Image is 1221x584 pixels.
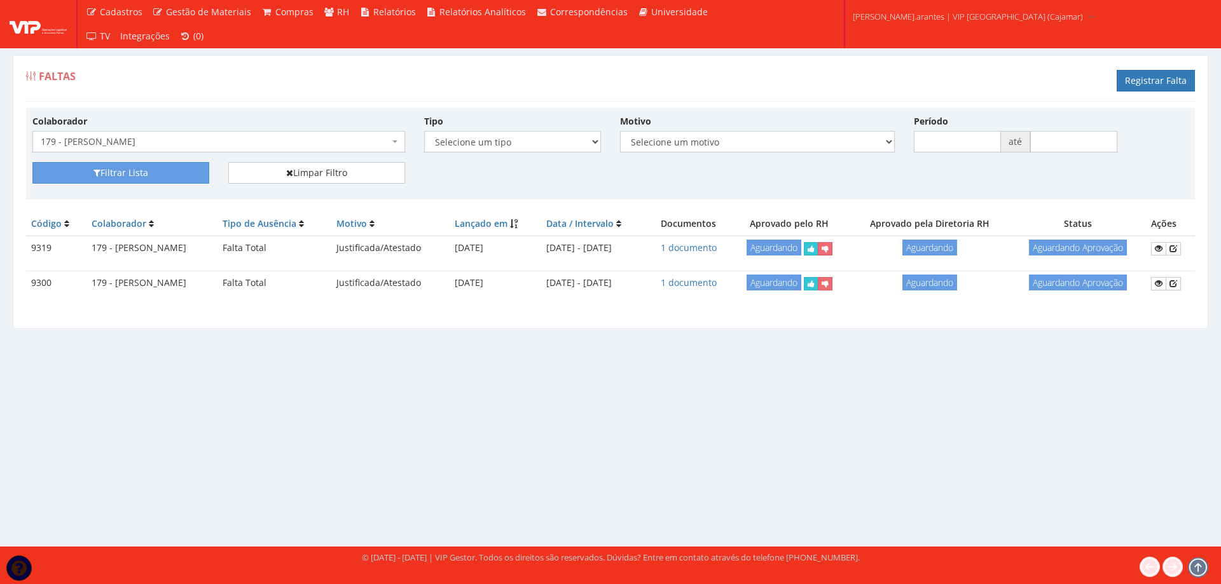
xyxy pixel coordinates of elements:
[647,212,730,236] th: Documentos
[541,236,647,261] td: [DATE] - [DATE]
[166,6,251,18] span: Gestão de Materiais
[853,10,1083,23] span: [PERSON_NAME].arantes | VIP [GEOGRAPHIC_DATA] (Cajamar)
[914,115,948,128] label: Período
[10,15,67,34] img: logo
[223,217,296,229] a: Tipo de Ausência
[455,217,507,229] a: Lançado em
[1029,275,1127,290] span: Aguardando Aprovação
[747,275,801,290] span: Aguardando
[651,6,708,18] span: Universidade
[31,217,62,229] a: Código
[100,6,142,18] span: Cadastros
[1001,131,1030,153] span: até
[1117,70,1195,92] a: Registrar Falta
[902,240,957,255] span: Aguardando
[439,6,526,18] span: Relatórios Analíticos
[1011,212,1145,236] th: Status
[26,271,86,295] td: 9300
[373,6,416,18] span: Relatórios
[86,271,217,295] td: 179 - [PERSON_NAME]
[424,115,443,128] label: Tipo
[100,30,110,42] span: TV
[450,236,541,261] td: [DATE]
[849,212,1011,236] th: Aprovado pela Diretoria RH
[620,115,651,128] label: Motivo
[32,162,209,184] button: Filtrar Lista
[81,24,115,48] a: TV
[41,135,389,148] span: 179 - LUCAS ROCHA DOS SANTOS
[115,24,175,48] a: Integrações
[661,276,717,289] a: 1 documento
[331,271,450,295] td: Justificada/Atestado
[661,241,717,254] a: 1 documento
[228,162,405,184] a: Limpar Filtro
[730,212,849,236] th: Aprovado pelo RH
[1146,212,1195,236] th: Ações
[546,217,614,229] a: Data / Intervalo
[902,275,957,290] span: Aguardando
[1029,240,1127,255] span: Aguardando Aprovação
[541,271,647,295] td: [DATE] - [DATE]
[550,6,628,18] span: Correspondências
[120,30,170,42] span: Integrações
[193,30,203,42] span: (0)
[32,131,405,153] span: 179 - LUCAS ROCHA DOS SANTOS
[92,217,146,229] a: Colaborador
[337,6,349,18] span: RH
[275,6,314,18] span: Compras
[217,271,332,295] td: Falta Total
[362,552,860,564] div: © [DATE] - [DATE] | VIP Gestor. Todos os direitos são reservados. Dúvidas? Entre em contato atrav...
[32,115,87,128] label: Colaborador
[336,217,367,229] a: Motivo
[217,236,332,261] td: Falta Total
[450,271,541,295] td: [DATE]
[39,69,76,83] span: Faltas
[26,236,86,261] td: 9319
[175,24,209,48] a: (0)
[331,236,450,261] td: Justificada/Atestado
[747,240,801,255] span: Aguardando
[86,236,217,261] td: 179 - [PERSON_NAME]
